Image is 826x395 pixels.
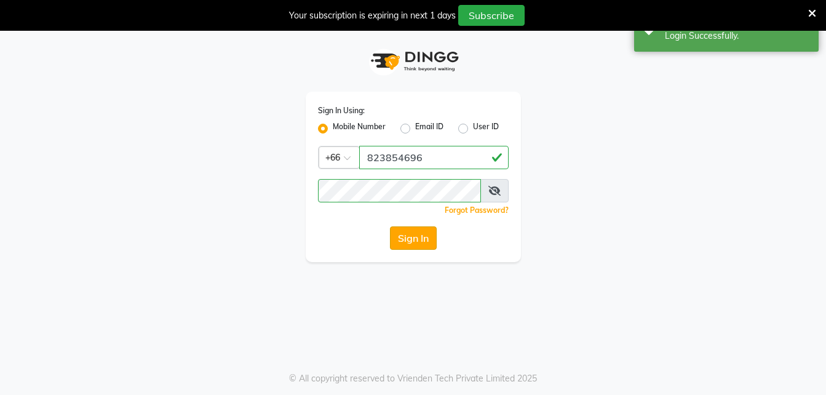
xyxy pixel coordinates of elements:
label: User ID [473,121,499,136]
input: Username [359,146,509,169]
label: Sign In Using: [318,105,365,116]
button: Sign In [390,226,437,250]
img: logo1.svg [364,43,463,79]
label: Email ID [415,121,443,136]
button: Subscribe [458,5,525,26]
div: Login Successfully. [665,30,809,42]
label: Mobile Number [333,121,386,136]
input: Username [318,179,481,202]
a: Forgot Password? [445,205,509,215]
div: Your subscription is expiring in next 1 days [289,9,456,22]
